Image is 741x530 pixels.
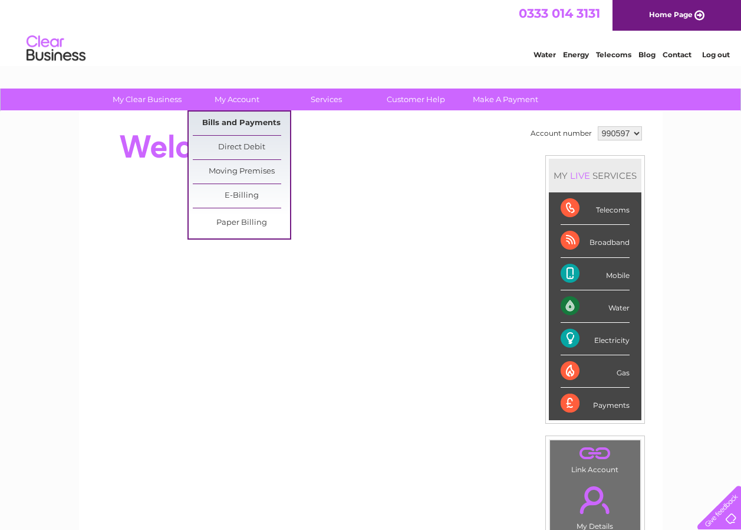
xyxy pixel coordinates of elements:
[563,50,589,59] a: Energy
[193,136,290,159] a: Direct Debit
[193,160,290,184] a: Moving Premises
[596,50,631,59] a: Telecoms
[561,258,630,290] div: Mobile
[188,89,285,110] a: My Account
[519,6,600,21] a: 0333 014 3131
[278,89,375,110] a: Services
[549,440,641,477] td: Link Account
[561,225,630,257] div: Broadband
[568,170,592,181] div: LIVE
[561,290,630,323] div: Water
[93,6,650,57] div: Clear Business is a trading name of Verastar Limited (registered in [GEOGRAPHIC_DATA] No. 3667643...
[663,50,691,59] a: Contact
[561,388,630,420] div: Payments
[561,192,630,225] div: Telecoms
[193,184,290,208] a: E-Billing
[702,50,730,59] a: Log out
[193,112,290,135] a: Bills and Payments
[638,50,656,59] a: Blog
[98,89,196,110] a: My Clear Business
[457,89,554,110] a: Make A Payment
[553,479,637,521] a: .
[561,323,630,355] div: Electricity
[561,355,630,388] div: Gas
[533,50,556,59] a: Water
[549,159,641,192] div: MY SERVICES
[528,123,595,143] td: Account number
[553,443,637,464] a: .
[367,89,465,110] a: Customer Help
[193,211,290,235] a: Paper Billing
[26,31,86,67] img: logo.png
